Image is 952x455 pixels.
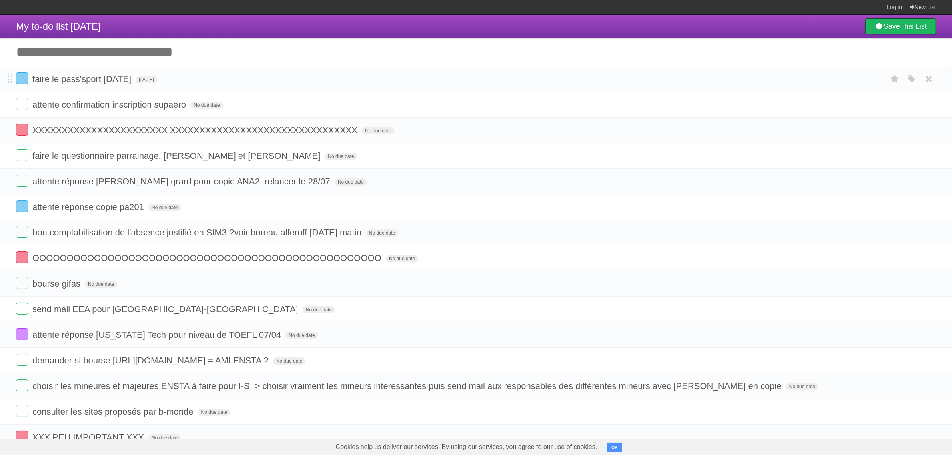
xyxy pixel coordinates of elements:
span: [DATE] [136,76,157,83]
span: No due date [335,178,367,186]
label: Done [16,277,28,289]
span: My to-do list [DATE] [16,21,101,32]
span: attente confirmation inscription supaero [32,100,188,110]
span: faire le pass'sport [DATE] [32,74,133,84]
span: No due date [198,409,230,416]
b: This List [900,22,927,30]
span: XXX PEU IMPORTANT XXX [32,432,146,442]
label: Done [16,251,28,263]
label: Done [16,98,28,110]
span: consulter les sites proposés par b-monde [32,407,195,417]
span: No due date [190,102,223,109]
label: Done [16,354,28,366]
span: attente réponse copie pa201 [32,202,146,212]
span: XXXXXXXXXXXXXXXXXXXXXXX XXXXXXXXXXXXXXXXXXXXXXXXXXXXXXXX [32,125,359,135]
span: No due date [325,153,357,160]
label: Done [16,149,28,161]
label: Done [16,405,28,417]
a: SaveThis List [865,18,936,34]
span: No due date [303,306,335,313]
label: Star task [887,72,902,86]
span: attente réponse [US_STATE] Tech pour niveau de TOEFL 07/04 [32,330,283,340]
label: Done [16,175,28,187]
label: Done [16,72,28,84]
span: OOOOOOOOOOOOOOOOOOOOOOOOOOOOOOOOOOOOOOOOOOOOOOOOOOO [32,253,383,263]
label: Done [16,379,28,391]
label: Done [16,431,28,443]
label: Done [16,124,28,136]
span: No due date [362,127,394,134]
span: choisir les mineures et majeures ENSTA à faire pour I-S=> choisir vraiment les mineurs interessan... [32,381,784,391]
span: No due date [273,357,305,365]
label: Done [16,200,28,212]
span: bourse gifas [32,279,82,289]
span: bon comptabilisation de l'absence justifié en SIM3 ?voir bureau alferoff [DATE] matin [32,227,363,237]
span: No due date [85,281,117,288]
span: faire le questionnaire parrainage, [PERSON_NAME] et [PERSON_NAME] [32,151,322,161]
span: send mail EEA pour [GEOGRAPHIC_DATA]-[GEOGRAPHIC_DATA] [32,304,300,314]
label: Done [16,328,28,340]
span: No due date [285,332,318,339]
span: No due date [148,434,181,441]
button: OK [607,443,623,452]
span: demander si bourse [URL][DOMAIN_NAME] = AMI ENSTA ? [32,355,271,365]
span: attente réponse [PERSON_NAME] grard pour copie ANA2, relancer le 28/07 [32,176,332,186]
span: No due date [148,204,181,211]
label: Done [16,226,28,238]
span: No due date [786,383,818,390]
span: No due date [366,229,398,237]
label: Done [16,303,28,315]
span: Cookies help us deliver our services. By using our services, you agree to our use of cookies. [328,439,605,455]
span: No due date [386,255,418,262]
